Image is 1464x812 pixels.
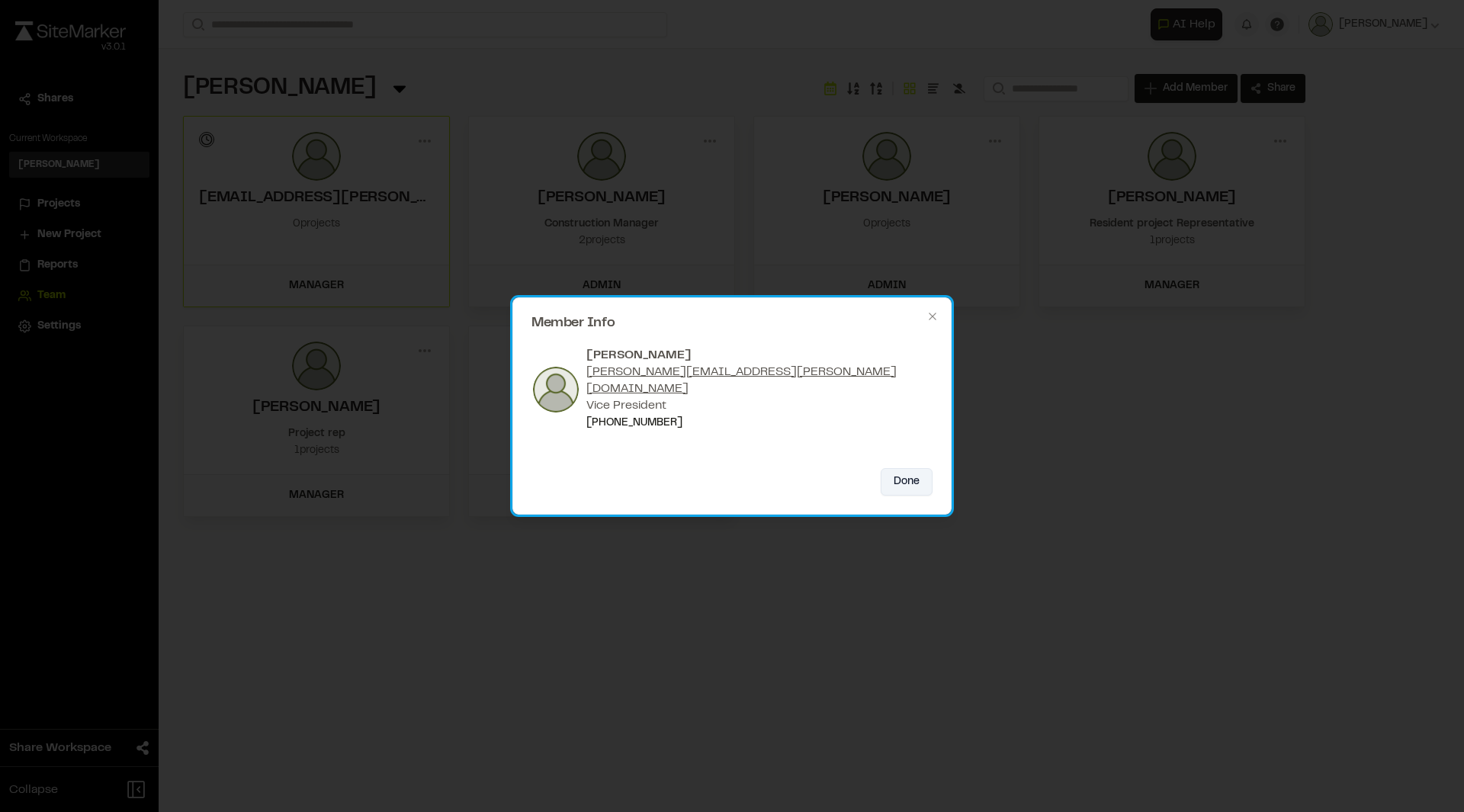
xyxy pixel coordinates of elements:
img: photo [531,365,580,414]
h2: Member Info [531,316,933,330]
a: [PHONE_NUMBER] [586,419,682,428]
div: [PERSON_NAME] [586,347,933,364]
div: Vice President [586,397,933,414]
button: Done [881,468,933,496]
a: [PERSON_NAME][EMAIL_ADDRESS][PERSON_NAME][DOMAIN_NAME] [586,367,897,394]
